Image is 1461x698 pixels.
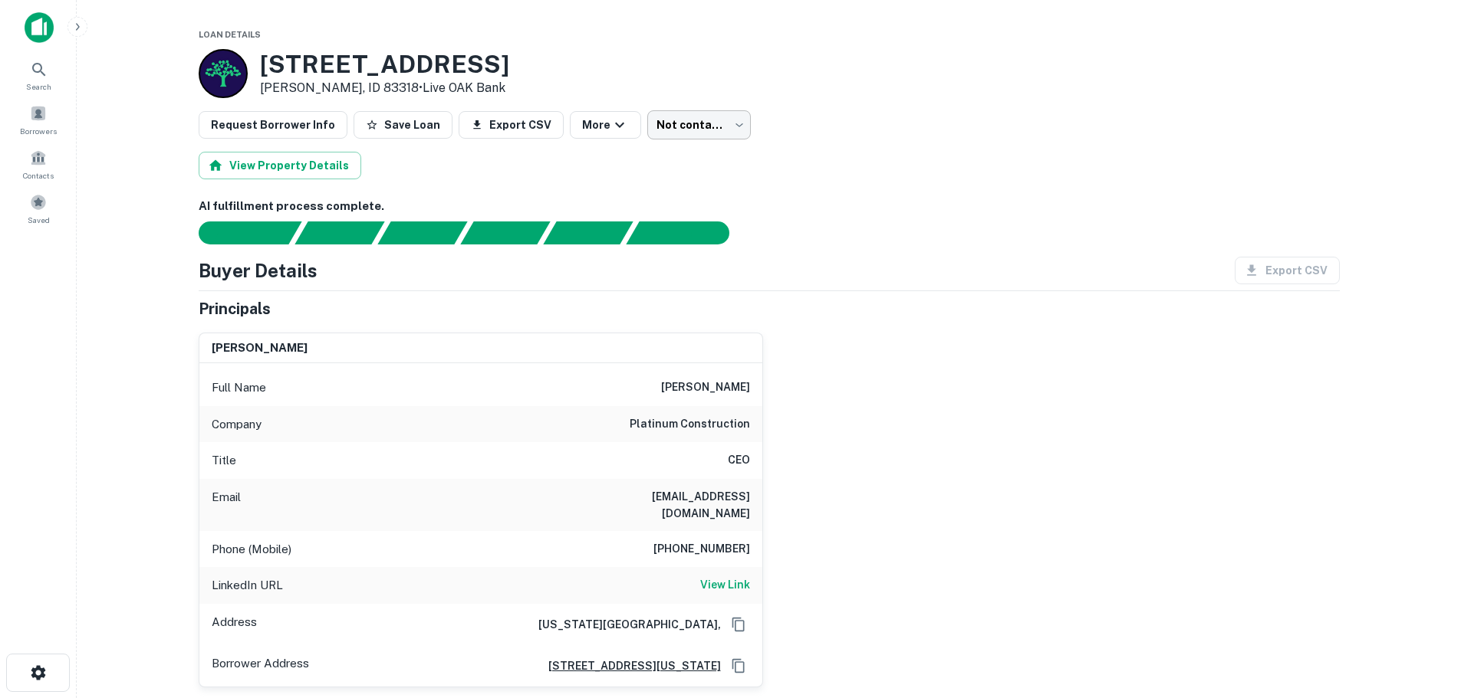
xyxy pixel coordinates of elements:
h6: [EMAIL_ADDRESS][DOMAIN_NAME] [566,488,750,522]
div: Sending borrower request to AI... [180,221,295,244]
button: More [570,111,641,139]
span: Loan Details [199,30,261,39]
iframe: Chat Widget [1384,575,1461,649]
div: Documents found, AI parsing details... [377,221,467,244]
a: Contacts [5,143,72,185]
a: Search [5,54,72,96]
p: LinkedIn URL [212,576,283,595]
span: Borrowers [20,125,57,137]
h6: platinum construction [630,415,750,434]
p: Phone (Mobile) [212,540,291,559]
h6: [US_STATE][GEOGRAPHIC_DATA], [526,616,721,633]
h6: View Link [700,576,750,593]
button: Export CSV [459,111,564,139]
div: AI fulfillment process complete. [627,221,748,244]
p: Full Name [212,378,266,397]
h5: Principals [199,297,271,320]
img: capitalize-icon.png [25,12,54,43]
button: Copy Address [727,654,750,677]
div: Not contacted [647,110,751,139]
button: Save Loan [354,111,452,139]
a: Live OAK Bank [423,80,505,95]
p: Email [212,488,241,522]
span: Contacts [23,169,54,182]
div: Principals found, AI now looking for contact information... [460,221,550,244]
h6: [PERSON_NAME] [212,339,308,357]
p: [PERSON_NAME], ID 83318 • [260,79,509,97]
h6: [PERSON_NAME] [661,378,750,397]
button: View Property Details [199,152,361,179]
a: [STREET_ADDRESS][US_STATE] [536,657,721,674]
a: Borrowers [5,99,72,140]
button: Copy Address [727,613,750,636]
a: Saved [5,188,72,229]
h6: CEO [728,451,750,470]
h6: [PHONE_NUMBER] [653,540,750,559]
span: Saved [28,214,50,226]
p: Borrower Address [212,654,309,677]
a: View Link [700,576,750,595]
button: Request Borrower Info [199,111,347,139]
div: Principals found, still searching for contact information. This may take time... [543,221,633,244]
span: Search [26,80,51,93]
h4: Buyer Details [199,257,318,284]
p: Company [212,415,262,434]
p: Address [212,613,257,636]
h3: [STREET_ADDRESS] [260,50,509,79]
p: Title [212,451,236,470]
div: Your request is received and processing... [295,221,384,244]
h6: AI fulfillment process complete. [199,198,1340,215]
